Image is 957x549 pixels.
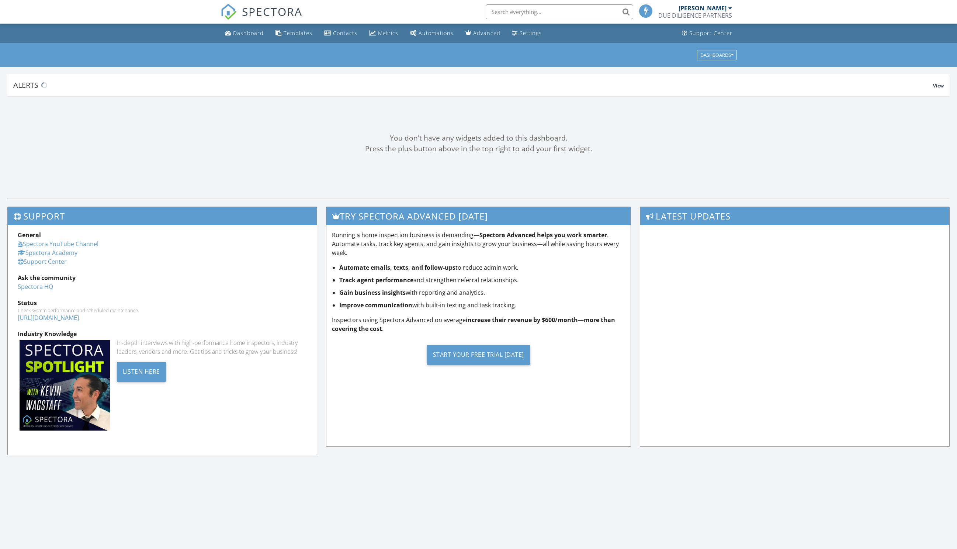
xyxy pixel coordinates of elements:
div: Status [18,298,307,307]
h3: Support [8,207,317,225]
img: Spectoraspolightmain [20,340,110,431]
strong: Spectora Advanced helps you work smarter [479,231,607,239]
p: Running a home inspection business is demanding— . Automate tasks, track key agents, and gain ins... [332,231,625,257]
a: Support Center [18,258,67,266]
button: Dashboards [697,50,737,60]
div: Alerts [13,80,933,90]
h3: Try spectora advanced [DATE] [326,207,631,225]
a: Advanced [462,27,503,40]
strong: increase their revenue by $600/month—more than covering the cost [332,316,615,333]
a: Templates [273,27,315,40]
div: Listen Here [117,362,166,382]
strong: Improve communication [339,301,412,309]
a: Dashboard [222,27,267,40]
div: Ask the community [18,273,307,282]
h3: Latest Updates [640,207,949,225]
strong: Automate emails, texts, and follow-ups [339,263,455,272]
div: Press the plus button above in the top right to add your first widget. [7,144,950,154]
strong: Gain business insights [339,289,406,297]
div: DUE DILIGENCE PARTNERS [658,12,732,19]
p: Inspectors using Spectora Advanced on average . [332,315,625,333]
div: Industry Knowledge [18,329,307,338]
div: Settings [520,30,542,37]
div: Check system performance and scheduled maintenance. [18,307,307,313]
div: Advanced [473,30,500,37]
div: Metrics [378,30,398,37]
div: Start Your Free Trial [DATE] [427,345,530,365]
span: SPECTORA [242,4,302,19]
a: Metrics [366,27,401,40]
a: Spectora YouTube Channel [18,240,98,248]
a: Spectora HQ [18,283,53,291]
a: SPECTORA [221,10,302,25]
li: with reporting and analytics. [339,288,625,297]
div: Dashboard [233,30,264,37]
img: The Best Home Inspection Software - Spectora [221,4,237,20]
a: Settings [509,27,545,40]
a: [URL][DOMAIN_NAME] [18,314,79,322]
div: In-depth interviews with high-performance home inspectors, industry leaders, vendors and more. Ge... [117,338,306,356]
div: Support Center [689,30,732,37]
a: Start Your Free Trial [DATE] [332,339,625,370]
div: You don't have any widgets added to this dashboard. [7,133,950,144]
div: Dashboards [700,52,734,58]
a: Contacts [321,27,360,40]
a: Listen Here [117,367,166,375]
li: with built-in texting and task tracking. [339,301,625,310]
strong: General [18,231,41,239]
div: Templates [284,30,312,37]
span: View [933,83,944,89]
strong: Track agent performance [339,276,413,284]
li: to reduce admin work. [339,263,625,272]
a: Spectora Academy [18,249,77,257]
input: Search everything... [486,4,633,19]
div: Contacts [333,30,357,37]
div: [PERSON_NAME] [679,4,727,12]
a: Support Center [679,27,735,40]
div: Automations [419,30,454,37]
a: Automations (Basic) [407,27,457,40]
li: and strengthen referral relationships. [339,276,625,284]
